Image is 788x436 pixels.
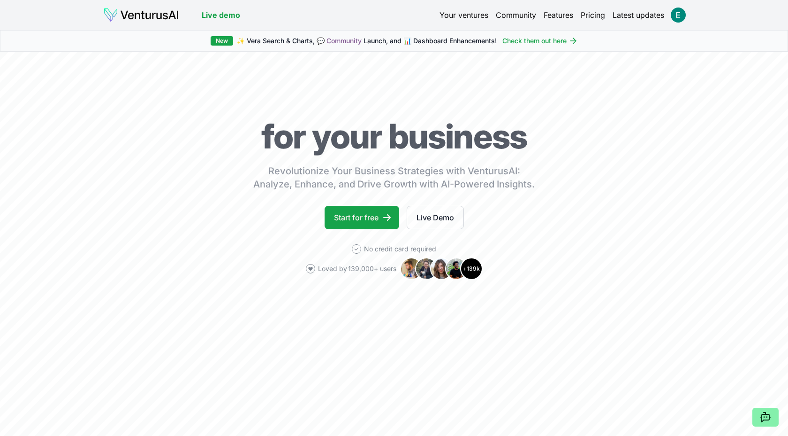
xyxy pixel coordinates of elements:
a: Latest updates [613,9,664,21]
img: Avatar 3 [430,257,453,280]
a: Live demo [202,9,240,21]
img: Avatar 2 [415,257,438,280]
img: ACg8ocL4fPSSfWKZciODRO3lxXgkFY58T5ZnGwZtYQcGzeDnNzjclA=s96-c [671,8,686,23]
img: Avatar 4 [445,257,468,280]
img: logo [103,8,179,23]
div: New [211,36,233,46]
a: Community [496,9,536,21]
a: Pricing [581,9,605,21]
a: Features [544,9,573,21]
img: Avatar 1 [400,257,423,280]
a: Live Demo [407,206,464,229]
a: Your ventures [439,9,488,21]
a: Start for free [325,206,399,229]
span: ✨ Vera Search & Charts, 💬 Launch, and 📊 Dashboard Enhancements! [237,36,497,46]
a: Community [326,37,362,45]
a: Check them out here [502,36,578,46]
